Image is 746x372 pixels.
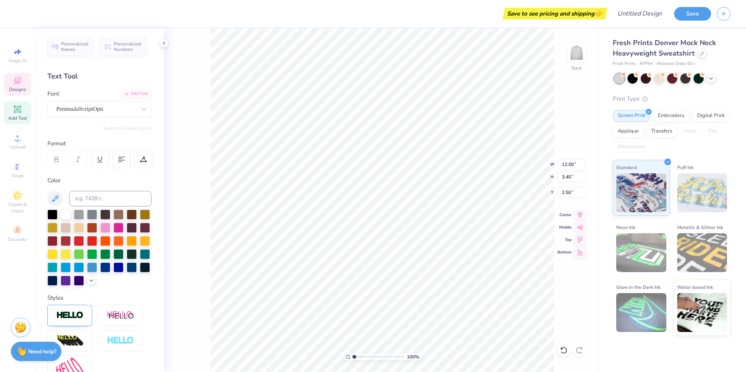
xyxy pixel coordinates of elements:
[8,236,27,243] span: Decorate
[10,144,25,150] span: Upload
[692,110,730,122] div: Digital Print
[107,336,134,345] img: Negative Space
[616,163,637,171] span: Standard
[613,61,636,67] span: Fresh Prints
[611,6,668,21] input: Untitled Design
[9,86,26,93] span: Designs
[47,89,59,98] label: Font
[572,65,582,72] div: Back
[674,7,711,21] button: Save
[407,353,419,360] span: 100 %
[8,115,27,121] span: Add Text
[616,173,666,212] img: Standard
[640,61,653,67] span: # FP94
[677,233,727,272] img: Metallic & Glitter Ink
[56,311,84,320] img: Stroke
[616,223,635,231] span: Neon Ink
[616,233,666,272] img: Neon Ink
[61,41,89,52] span: Personalized Names
[653,110,690,122] div: Embroidery
[558,237,572,243] span: Top
[47,293,152,302] div: Styles
[107,311,134,320] img: Shadow
[613,110,650,122] div: Screen Print
[680,126,701,137] div: Vinyl
[121,89,152,98] div: Add Font
[646,126,677,137] div: Transfers
[677,283,713,291] span: Water based Ink
[677,173,727,212] img: Puff Ink
[47,176,152,185] div: Color
[505,8,605,19] div: Save to see pricing and shipping
[47,139,152,148] div: Format
[47,71,152,82] div: Text Tool
[4,201,31,214] span: Clipart & logos
[114,41,141,52] span: Personalized Numbers
[103,125,152,131] button: Switch to Greek Letters
[616,293,666,332] img: Glow in the Dark Ink
[558,250,572,255] span: Bottom
[9,58,27,64] span: Image AI
[613,141,650,153] div: Rhinestones
[12,173,24,179] span: Greek
[558,225,572,230] span: Middle
[677,293,727,332] img: Water based Ink
[616,283,661,291] span: Glow in the Dark Ink
[704,126,722,137] div: Foil
[558,212,572,218] span: Center
[569,45,584,61] img: Back
[613,126,644,137] div: Applique
[69,191,152,206] input: e.g. 7428 c
[613,38,716,58] span: Fresh Prints Denver Mock Neck Heavyweight Sweatshirt
[657,61,695,67] span: Minimum Order: 50 +
[56,335,84,347] img: 3d Illusion
[677,223,723,231] span: Metallic & Glitter Ink
[677,163,694,171] span: Puff Ink
[594,9,603,18] span: 👉
[613,94,730,103] div: Print Type
[28,348,56,355] strong: Need help?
